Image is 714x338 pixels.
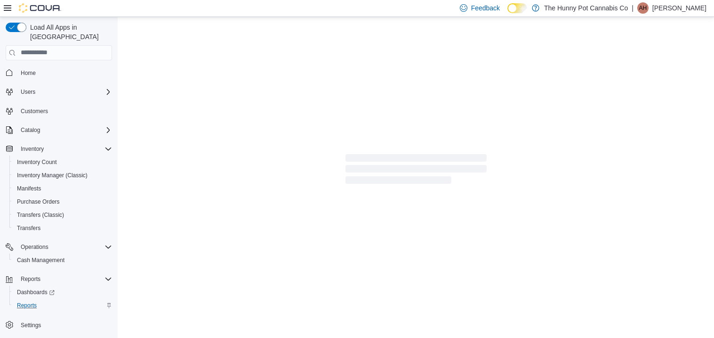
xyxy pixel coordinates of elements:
[13,170,91,181] a: Inventory Manager (Classic)
[9,169,116,182] button: Inventory Manager (Classic)
[17,320,45,331] a: Settings
[9,299,116,312] button: Reports
[13,209,112,221] span: Transfers (Classic)
[26,23,112,41] span: Load All Apps in [GEOGRAPHIC_DATA]
[2,85,116,99] button: Users
[652,2,706,14] p: [PERSON_NAME]
[17,185,41,192] span: Manifests
[2,66,116,80] button: Home
[13,196,64,207] a: Purchase Orders
[9,182,116,195] button: Manifests
[21,145,44,153] span: Inventory
[9,286,116,299] a: Dashboards
[13,287,58,298] a: Dashboards
[21,126,40,134] span: Catalog
[21,243,48,251] span: Operations
[507,3,527,13] input: Dark Mode
[17,256,64,264] span: Cash Management
[9,254,116,267] button: Cash Management
[9,195,116,208] button: Purchase Orders
[13,157,61,168] a: Inventory Count
[17,211,64,219] span: Transfers (Classic)
[17,143,112,155] span: Inventory
[17,124,112,136] span: Catalog
[17,86,39,98] button: Users
[13,209,68,221] a: Transfers (Classic)
[13,183,112,194] span: Manifests
[17,158,57,166] span: Inventory Count
[2,124,116,137] button: Catalog
[9,208,116,222] button: Transfers (Classic)
[13,300,112,311] span: Reports
[21,275,40,283] span: Reports
[17,105,112,117] span: Customers
[17,124,44,136] button: Catalog
[13,287,112,298] span: Dashboards
[544,2,628,14] p: The Hunny Pot Cannabis Co
[2,142,116,156] button: Inventory
[345,156,487,186] span: Loading
[17,106,52,117] a: Customers
[13,170,112,181] span: Inventory Manager (Classic)
[17,289,55,296] span: Dashboards
[17,224,40,232] span: Transfers
[9,156,116,169] button: Inventory Count
[13,300,40,311] a: Reports
[17,172,88,179] span: Inventory Manager (Classic)
[2,104,116,118] button: Customers
[2,240,116,254] button: Operations
[21,88,35,96] span: Users
[2,272,116,286] button: Reports
[13,223,112,234] span: Transfers
[13,255,68,266] a: Cash Management
[639,2,647,14] span: AH
[13,196,112,207] span: Purchase Orders
[21,107,48,115] span: Customers
[2,318,116,331] button: Settings
[21,69,36,77] span: Home
[13,223,44,234] a: Transfers
[13,183,45,194] a: Manifests
[13,255,112,266] span: Cash Management
[17,67,40,79] a: Home
[17,319,112,330] span: Settings
[17,273,44,285] button: Reports
[17,241,112,253] span: Operations
[471,3,500,13] span: Feedback
[17,143,48,155] button: Inventory
[17,198,60,206] span: Purchase Orders
[17,86,112,98] span: Users
[632,2,634,14] p: |
[13,157,112,168] span: Inventory Count
[637,2,649,14] div: Amy Hall
[17,67,112,79] span: Home
[21,322,41,329] span: Settings
[17,302,37,309] span: Reports
[19,3,61,13] img: Cova
[17,241,52,253] button: Operations
[17,273,112,285] span: Reports
[9,222,116,235] button: Transfers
